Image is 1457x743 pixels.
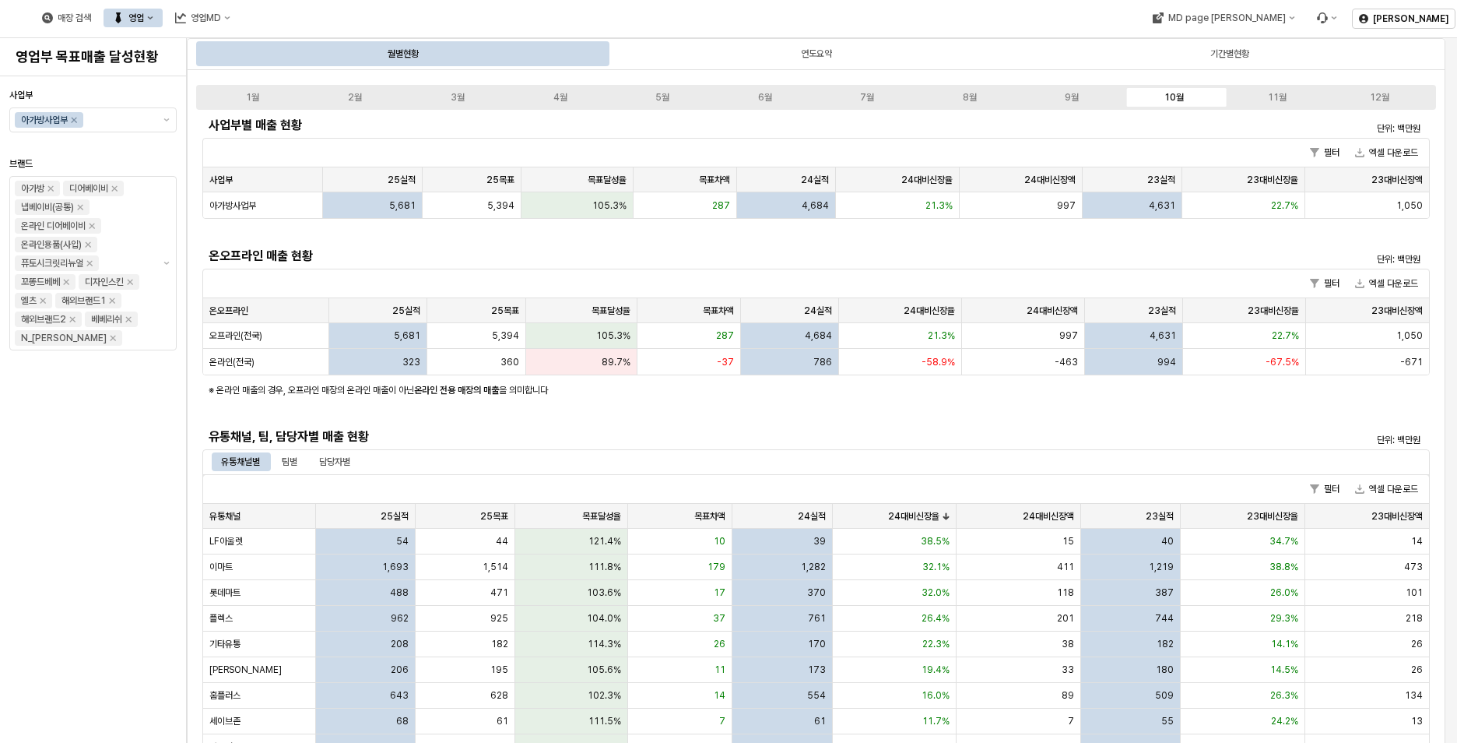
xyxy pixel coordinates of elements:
label: 11월 [1226,90,1329,104]
span: 55 [1161,715,1174,727]
span: 15 [1062,535,1074,548]
div: Remove 꼬똥드베베 [63,279,69,285]
span: 1,693 [382,561,409,573]
span: 925 [490,612,508,625]
label: 7월 [816,90,918,104]
strong: 온라인 전용 매장의 매출 [414,385,499,396]
div: 유통채널별 [212,452,269,471]
span: 105.3% [596,329,630,342]
span: 32.0% [922,586,950,599]
span: 643 [390,689,409,702]
span: 24대비신장율 [901,174,953,186]
span: -37 [717,356,734,368]
span: 23실적 [1147,174,1175,186]
div: 월별현황 [388,44,419,63]
div: 냅베이비(공통) [21,199,74,215]
span: 25실적 [381,510,409,523]
span: 17 [714,586,725,599]
span: 218 [1406,612,1423,625]
span: 4,631 [1150,329,1176,342]
label: 1월 [202,90,304,104]
span: -671 [1400,356,1423,368]
span: 롯데마트 [209,586,240,599]
span: 22.7% [1271,199,1298,212]
h5: 사업부별 매출 현황 [209,118,1117,133]
span: 208 [391,638,409,650]
span: 34.7% [1269,535,1298,548]
span: LF아울렛 [209,535,243,548]
span: 89.7% [602,356,630,368]
span: 23대비신장율 [1247,510,1298,523]
button: 영업 [104,9,163,27]
div: 매장 검색 [58,12,91,23]
span: 오프라인(전국) [209,329,262,342]
span: 26.4% [922,612,950,625]
span: 68 [396,715,409,727]
span: 170 [808,638,826,650]
span: 사업부 [209,174,233,186]
div: N_[PERSON_NAME] [21,330,107,346]
div: 해외브랜드1 [61,293,106,308]
span: 1,514 [483,561,508,573]
span: 23대비신장액 [1371,510,1423,523]
span: 182 [1157,638,1174,650]
span: 997 [1057,199,1076,212]
span: 1,050 [1396,329,1423,342]
span: 14 [714,689,725,702]
span: 24대비신장액 [1024,174,1076,186]
span: 5,394 [487,199,514,212]
span: 기타유통 [209,638,240,650]
span: -463 [1055,356,1078,368]
span: 33 [1062,664,1074,676]
span: 997 [1059,329,1078,342]
span: 유통채널 [209,510,240,523]
span: 온오프라인 [209,305,248,317]
span: 목표달성율 [588,174,627,186]
span: 25실적 [388,174,416,186]
span: 105.3% [592,199,627,212]
label: 9월 [1021,90,1124,104]
span: 목표달성율 [582,510,621,523]
span: 195 [490,664,508,676]
h4: 영업부 목표매출 달성현황 [16,49,170,65]
div: Remove 냅베이비(공통) [77,204,83,210]
span: 목표차액 [703,305,734,317]
span: 23대비신장액 [1371,305,1423,317]
span: 180 [1156,664,1174,676]
div: 연도요약 [801,44,832,63]
span: 26 [714,638,725,650]
span: 24실적 [804,305,832,317]
span: 14 [1411,535,1423,548]
span: 38 [1062,638,1074,650]
div: 12월 [1370,92,1389,103]
span: 목표차액 [699,174,730,186]
span: 40 [1161,535,1174,548]
span: 38.5% [921,535,950,548]
span: 114.3% [588,638,621,650]
div: 퓨토시크릿리뉴얼 [21,255,83,271]
span: 25목표 [480,510,508,523]
div: 담당자별 [319,452,350,471]
span: 134 [1405,689,1423,702]
button: 제안 사항 표시 [157,177,176,350]
span: [PERSON_NAME] [209,664,282,676]
span: 22.7% [1272,329,1299,342]
div: 팀별 [272,452,307,471]
span: 11.7% [922,715,950,727]
div: 10월 [1164,92,1184,103]
p: 단위: 백만원 [1132,433,1420,447]
span: 24대비신장율 [904,305,955,317]
span: 102.3% [588,689,621,702]
div: 1월 [246,92,259,103]
span: 111.5% [588,715,621,727]
span: 26 [1411,638,1423,650]
div: 엘츠 [21,293,37,308]
span: 5,681 [389,199,416,212]
div: 11월 [1268,92,1287,103]
span: 89 [1062,689,1074,702]
div: 매장 검색 [33,9,100,27]
span: 온라인(전국) [209,356,255,368]
div: Remove 해외브랜드2 [69,316,75,322]
div: 온라인용품(사입) [21,237,82,252]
